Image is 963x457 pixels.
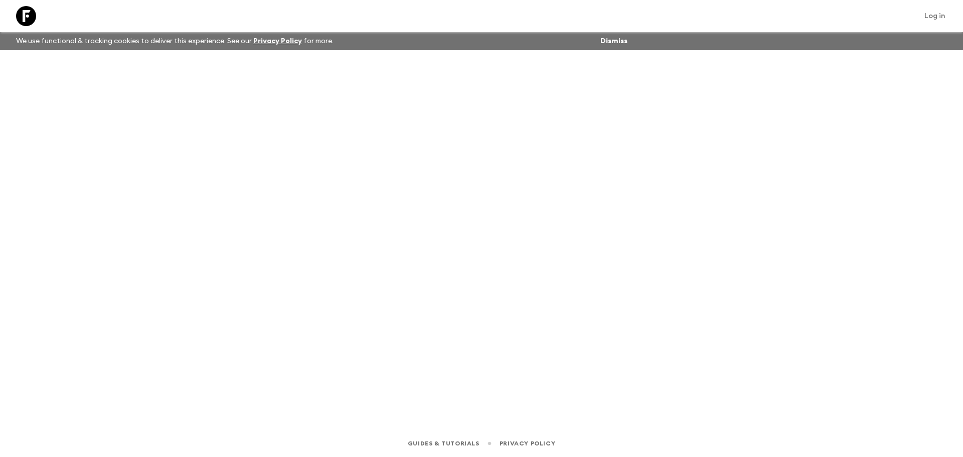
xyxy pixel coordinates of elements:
a: Log in [919,9,951,23]
a: Guides & Tutorials [408,438,479,449]
p: We use functional & tracking cookies to deliver this experience. See our for more. [12,32,338,50]
button: Dismiss [598,34,630,48]
a: Privacy Policy [253,38,302,45]
a: Privacy Policy [500,438,555,449]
